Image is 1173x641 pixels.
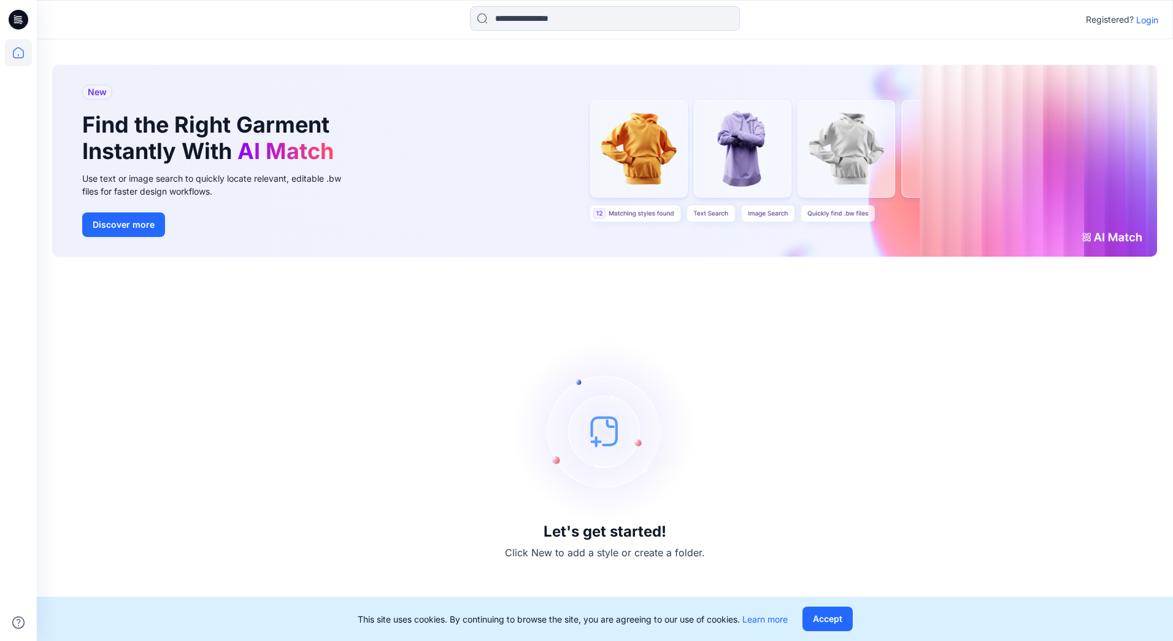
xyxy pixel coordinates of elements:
p: This site uses cookies. By continuing to browse the site, you are agreeing to our use of cookies. [358,613,788,626]
a: Learn more [742,614,788,624]
p: Login [1136,14,1158,26]
div: Use text or image search to quickly locate relevant, editable .bw files for faster design workflows. [82,172,358,198]
h3: Let's get started! [544,523,666,540]
span: New [88,85,107,99]
button: Accept [802,607,853,631]
p: Click New to add a style or create a folder. [505,545,705,560]
button: Discover more [82,212,165,237]
h1: Find the Right Garment Instantly With [82,112,340,165]
p: Registered? [1086,12,1134,27]
span: AI Match [237,138,334,165]
img: empty-state-image.svg [513,339,697,523]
